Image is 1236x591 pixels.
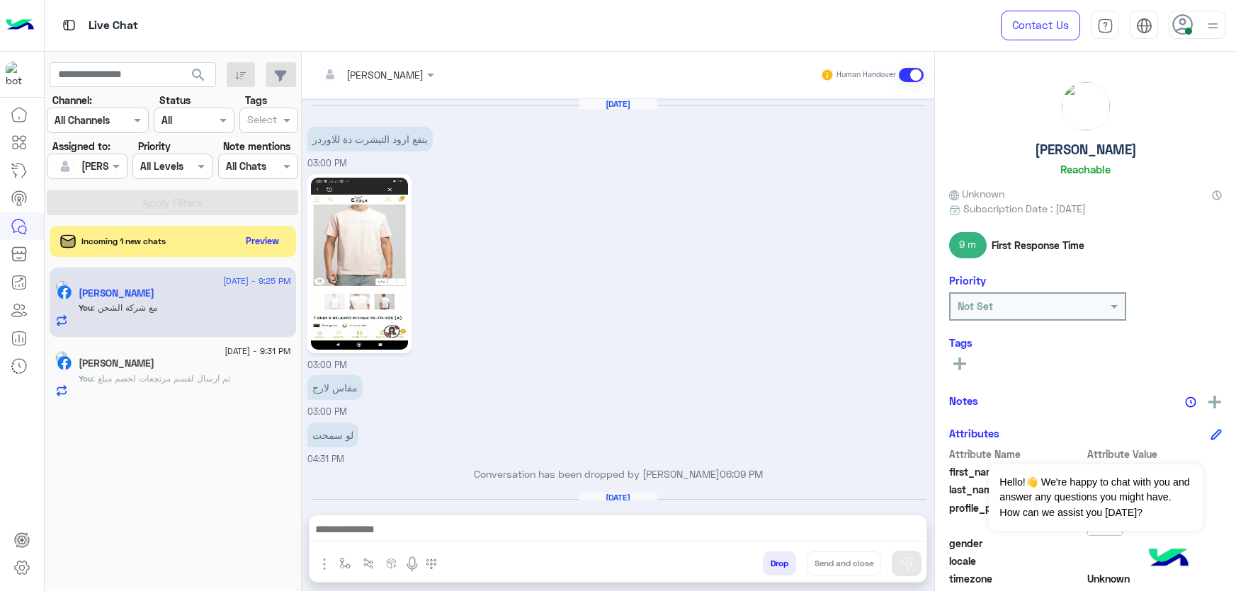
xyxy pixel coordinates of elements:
span: تم ارسال لقسم مرتجعات لخصم مبلغ [93,373,230,384]
img: select flow [339,558,351,569]
img: tab [1097,18,1113,34]
label: Note mentions [223,139,290,154]
button: Preview [240,231,285,251]
img: picture [55,351,68,364]
p: 13/8/2025, 3:00 PM [307,375,363,400]
a: tab [1091,11,1119,40]
img: profile [1204,17,1222,35]
label: Status [159,93,191,108]
span: gender [949,536,1084,551]
label: Tags [245,93,267,108]
span: last_name [949,482,1084,497]
a: Contact Us [1001,11,1080,40]
label: Assigned to: [52,139,110,154]
h6: [DATE] [579,99,657,109]
small: Human Handover [837,69,896,81]
button: search [181,62,216,93]
span: Subscription Date : [DATE] [963,201,1086,216]
img: 528654341_24233973032908023_2245431538988770410_n.jpg [311,178,408,350]
span: locale [949,553,1084,568]
span: 03:00 PM [307,158,347,168]
span: [DATE] - 9:31 PM [225,345,290,357]
span: timezone [949,571,1084,586]
img: defaultAdmin.png [55,156,75,176]
img: tab [1136,18,1152,34]
span: You [79,373,93,384]
span: Incoming 1 new chats [81,235,166,248]
p: Conversation has been dropped by [PERSON_NAME] [307,466,929,481]
img: picture [1062,82,1110,130]
button: Apply Filters [47,190,298,215]
label: Priority [138,139,171,154]
span: [DATE] - 9:25 PM [223,275,290,287]
label: Channel: [52,93,92,108]
div: Select [245,112,277,130]
span: 9 m [949,232,987,258]
button: create order [380,551,404,575]
img: 713415422032625 [6,62,31,87]
span: Hello!👋 We're happy to chat with you and answer any questions you might have. How can we assist y... [989,464,1202,531]
button: Send and close [807,551,881,575]
span: مع شركة الشحن [93,302,157,313]
span: Unknown [1087,571,1223,586]
h6: Attributes [949,427,999,440]
h5: Samah Elshazly [79,287,154,299]
span: first_name [949,464,1084,479]
img: make a call [426,558,437,570]
button: Trigger scenario [357,551,380,575]
h5: [PERSON_NAME] [1035,142,1137,158]
img: Logo [6,11,34,40]
img: hulul-logo.png [1144,534,1194,584]
p: 13/8/2025, 4:31 PM [307,423,358,447]
span: Attribute Name [949,447,1084,461]
p: 13/8/2025, 3:00 PM [307,127,433,151]
span: 06:09 PM [720,468,763,480]
h6: Reachable [1060,163,1111,176]
img: tab [60,16,78,34]
img: Facebook [57,285,72,299]
button: Drop [763,551,796,575]
p: Live Chat [89,16,138,35]
img: send attachment [316,556,333,573]
span: 04:31 PM [307,454,344,464]
span: Unknown [949,186,1004,201]
span: profile_pic [949,500,1084,533]
img: Facebook [57,356,72,370]
img: add [1208,396,1221,408]
span: search [190,67,207,84]
img: send message [900,556,914,570]
span: 03:00 PM [307,360,347,370]
span: You [79,302,93,313]
span: 03:00 PM [307,406,347,417]
img: Trigger scenario [363,558,374,569]
h6: Priority [949,274,986,287]
span: null [1087,536,1223,551]
h5: Mohammed Al Mesh [79,357,154,369]
img: send voice note [404,556,421,573]
span: First Response Time [992,238,1084,253]
h6: Tags [949,336,1222,349]
span: null [1087,553,1223,568]
button: select flow [334,551,357,575]
img: create order [386,558,397,569]
h6: Notes [949,394,978,407]
img: notes [1185,396,1196,408]
h6: [DATE] [579,493,657,503]
img: picture [55,280,68,293]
